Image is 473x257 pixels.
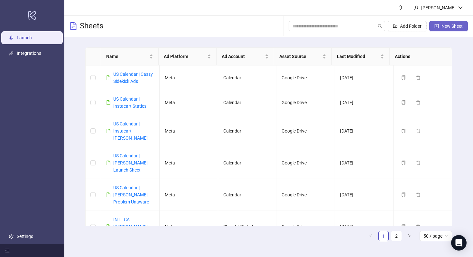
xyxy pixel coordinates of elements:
[160,90,218,115] td: Meta
[276,147,335,179] td: Google Drive
[160,179,218,211] td: Meta
[337,53,379,60] span: Last Modified
[458,5,463,10] span: down
[393,24,397,28] span: folder-add
[335,90,394,115] td: [DATE]
[366,231,376,241] button: left
[160,211,218,243] td: Meta
[106,193,111,197] span: file
[113,121,148,141] a: US Calendar | Instacart [PERSON_NAME]
[217,48,274,65] th: Ad Account
[276,65,335,90] td: Google Drive
[414,5,419,10] span: user
[106,53,148,60] span: Name
[404,231,414,241] button: right
[401,75,406,80] span: copy
[160,115,218,147] td: Meta
[160,147,218,179] td: Meta
[400,24,422,29] span: Add Folder
[279,53,321,60] span: Asset Source
[101,48,159,65] th: Name
[416,224,421,229] span: delete
[401,224,406,229] span: copy
[366,231,376,241] li: Previous Page
[160,65,218,90] td: Meta
[416,161,421,165] span: delete
[404,231,414,241] li: Next Page
[401,193,406,197] span: copy
[401,100,406,105] span: copy
[335,115,394,147] td: [DATE]
[407,234,411,238] span: right
[17,51,41,56] a: Integrations
[5,248,10,253] span: menu-fold
[218,90,277,115] td: Calendar
[416,100,421,105] span: delete
[218,179,277,211] td: Calendar
[159,48,216,65] th: Ad Platform
[276,115,335,147] td: Google Drive
[106,75,111,80] span: file
[218,115,277,147] td: Calendar
[17,35,32,40] a: Launch
[416,193,421,197] span: delete
[441,24,463,29] span: New Sheet
[218,147,277,179] td: Calendar
[276,90,335,115] td: Google Drive
[335,147,394,179] td: [DATE]
[70,22,77,30] span: file-text
[379,231,388,241] a: 1
[398,5,403,10] span: bell
[222,53,264,60] span: Ad Account
[401,129,406,133] span: copy
[113,72,153,84] a: US Calendar | Cassy Sidekick Ads
[434,24,439,28] span: plus-square
[420,231,452,241] div: Page Size
[332,48,389,65] th: Last Modified
[419,4,458,11] div: [PERSON_NAME]
[335,65,394,90] td: [DATE]
[451,235,467,251] div: Open Intercom Messenger
[401,161,406,165] span: copy
[218,65,277,90] td: Calendar
[429,21,468,31] button: New Sheet
[335,179,394,211] td: [DATE]
[276,179,335,211] td: Google Drive
[378,24,382,28] span: search
[113,153,148,173] a: US Calendar | [PERSON_NAME] Launch Sheet
[369,234,373,238] span: left
[113,217,148,236] a: INTL CA [PERSON_NAME] Ads
[388,21,427,31] button: Add Folder
[106,129,111,133] span: file
[113,185,149,204] a: US Calendar | [PERSON_NAME] Problem Unaware
[423,231,448,241] span: 50 / page
[80,21,103,31] h3: Sheets
[106,224,111,229] span: file
[218,211,277,243] td: Skylight Global
[106,161,111,165] span: file
[335,211,394,243] td: [DATE]
[390,48,447,65] th: Actions
[17,234,33,239] a: Settings
[416,129,421,133] span: delete
[113,96,146,109] a: US Calendar | Instacart Statics
[274,48,332,65] th: Asset Source
[276,211,335,243] td: Google Drive
[106,100,111,105] span: file
[392,231,401,241] a: 2
[416,75,421,80] span: delete
[164,53,206,60] span: Ad Platform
